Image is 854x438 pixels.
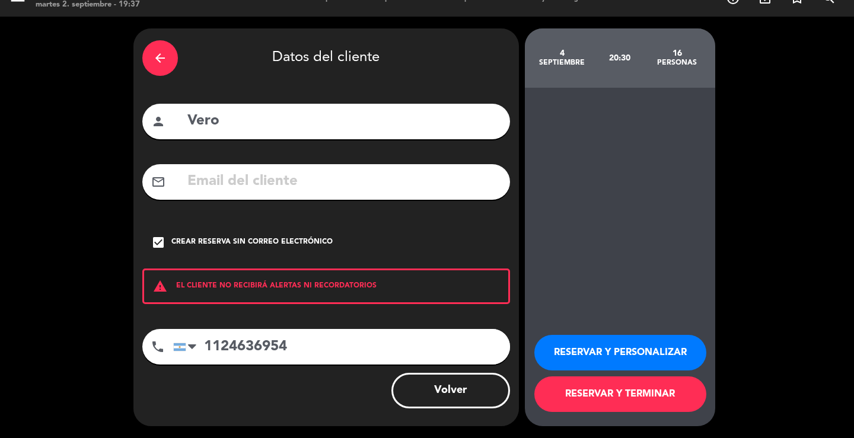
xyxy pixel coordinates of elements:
div: EL CLIENTE NO RECIBIRÁ ALERTAS NI RECORDATORIOS [142,268,510,304]
i: warning [144,279,176,293]
i: arrow_back [153,51,167,65]
button: RESERVAR Y PERSONALIZAR [534,335,706,370]
input: Nombre del cliente [186,109,501,133]
button: Volver [391,373,510,408]
div: Crear reserva sin correo electrónico [171,236,333,248]
i: check_box [151,235,165,250]
div: Datos del cliente [142,37,510,79]
input: Email del cliente [186,170,501,194]
div: 20:30 [591,37,648,79]
div: personas [648,58,706,68]
div: 4 [534,49,591,58]
button: RESERVAR Y TERMINAR [534,376,706,412]
div: septiembre [534,58,591,68]
i: phone [151,340,165,354]
i: person [151,114,165,129]
div: Argentina: +54 [174,330,201,364]
input: Número de teléfono... [173,329,510,365]
div: 16 [648,49,706,58]
i: mail_outline [151,175,165,189]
